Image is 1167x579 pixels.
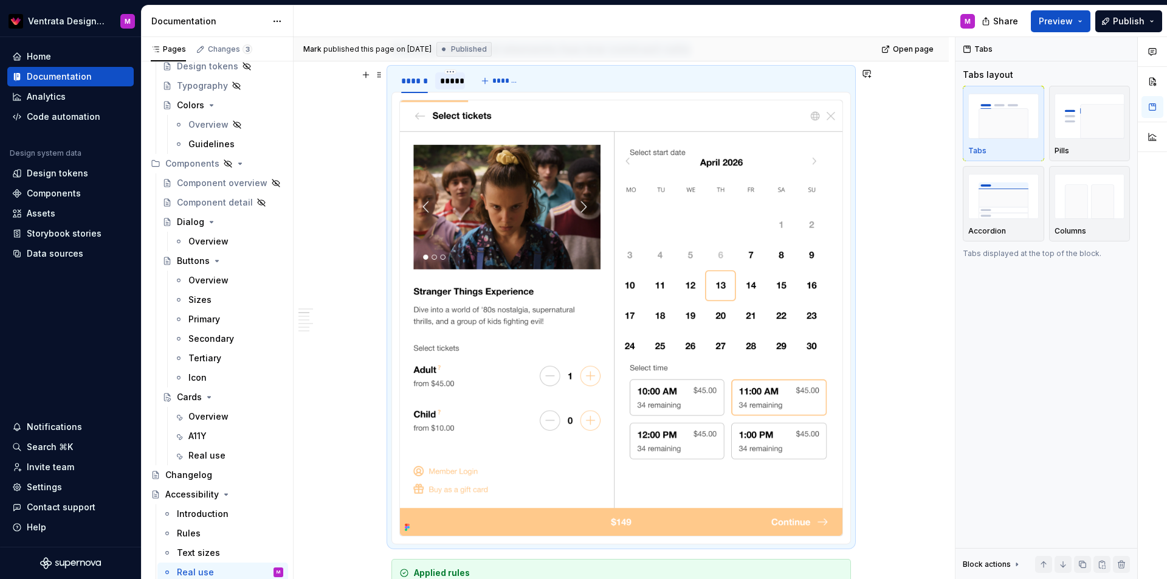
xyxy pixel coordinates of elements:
p: Tabs [968,146,986,156]
div: Component detail [177,196,253,209]
a: Cards [157,387,288,407]
a: Tertiary [169,348,288,368]
a: Invite team [7,457,134,477]
button: placeholderAccordion [963,166,1044,241]
div: Rules [177,527,201,539]
span: 3 [243,44,252,54]
a: Data sources [7,244,134,263]
div: Primary [188,313,220,325]
div: Text sizes [177,547,220,559]
span: Preview [1039,15,1073,27]
span: Publish [1113,15,1145,27]
div: Changelog [165,469,212,481]
button: Publish [1095,10,1162,32]
div: Data sources [27,248,83,260]
div: Documentation [151,15,266,27]
button: Notifications [7,417,134,437]
a: Component detail [157,193,288,212]
div: Overview [188,411,229,423]
button: Preview [1031,10,1090,32]
a: Typography [157,76,288,95]
div: Dialog [177,216,204,228]
div: Assets [27,207,55,220]
div: Real use [188,449,225,462]
img: f682cf17-2e57-46fc-badf-d72dff29f13a.png [400,100,842,536]
div: Block actions [963,560,1011,569]
div: Design tokens [27,167,88,179]
span: Share [993,15,1018,27]
div: M [277,566,280,578]
a: Sizes [169,290,288,310]
svg: Supernova Logo [40,557,101,569]
div: Accessibility [165,488,219,501]
img: placeholder [968,174,1039,218]
div: Component overview [177,177,267,189]
div: Invite team [27,461,74,473]
a: Dialog [157,212,288,232]
div: Cards [177,391,202,403]
strong: Applied rules [414,567,470,578]
a: Text sizes [157,543,288,563]
a: Overview [169,232,288,251]
a: Changelog [146,465,288,485]
div: Search ⌘K [27,441,73,453]
a: Assets [7,204,134,223]
div: Typography [177,80,228,92]
div: Sizes [188,294,212,306]
div: Secondary [188,333,234,345]
div: Code automation [27,111,100,123]
div: Overview [188,119,229,131]
div: Icon [188,372,207,384]
div: Help [27,521,46,533]
div: Contact support [27,501,95,513]
div: Analytics [27,91,66,103]
div: Changes [208,44,252,54]
a: Introduction [157,504,288,524]
button: Ventrata Design SystemM [2,8,139,34]
a: Overview [169,115,288,134]
div: Ventrata Design System [28,15,106,27]
a: Design tokens [157,57,288,76]
div: A11Y [188,430,207,442]
a: Documentation [7,67,134,86]
a: Colors [157,95,288,115]
a: Accessibility [146,485,288,504]
p: Pills [1055,146,1069,156]
button: placeholderColumns [1049,166,1131,241]
div: Components [146,154,288,173]
a: A11Y [169,426,288,446]
div: Guidelines [188,138,235,150]
div: Home [27,50,51,63]
a: Open page [878,41,939,58]
div: Introduction [177,508,229,520]
div: Components [165,158,219,170]
span: Open page [893,44,934,54]
a: Code automation [7,107,134,127]
div: Design system data [10,148,81,158]
div: Colors [177,99,204,111]
a: Component overview [157,173,288,193]
a: Guidelines [169,134,288,154]
a: Analytics [7,87,134,106]
span: Mark [303,44,322,54]
button: Help [7,518,134,537]
img: placeholder [1055,174,1125,218]
a: Storybook stories [7,224,134,243]
p: Columns [1055,226,1086,236]
button: Share [976,10,1026,32]
a: Overview [169,271,288,290]
button: Search ⌘K [7,437,134,457]
div: Design tokens [177,60,238,72]
p: Tabs displayed at the top of the block. [963,249,1130,258]
section-item: Before [399,100,843,536]
button: placeholderPills [1049,86,1131,161]
a: Rules [157,524,288,543]
div: Documentation [27,71,92,83]
span: Published [451,44,487,54]
img: placeholder [1055,94,1125,138]
div: published this page on [DATE] [323,44,432,54]
a: Components [7,184,134,203]
div: Buttons [177,255,210,267]
div: Real use [177,566,214,578]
